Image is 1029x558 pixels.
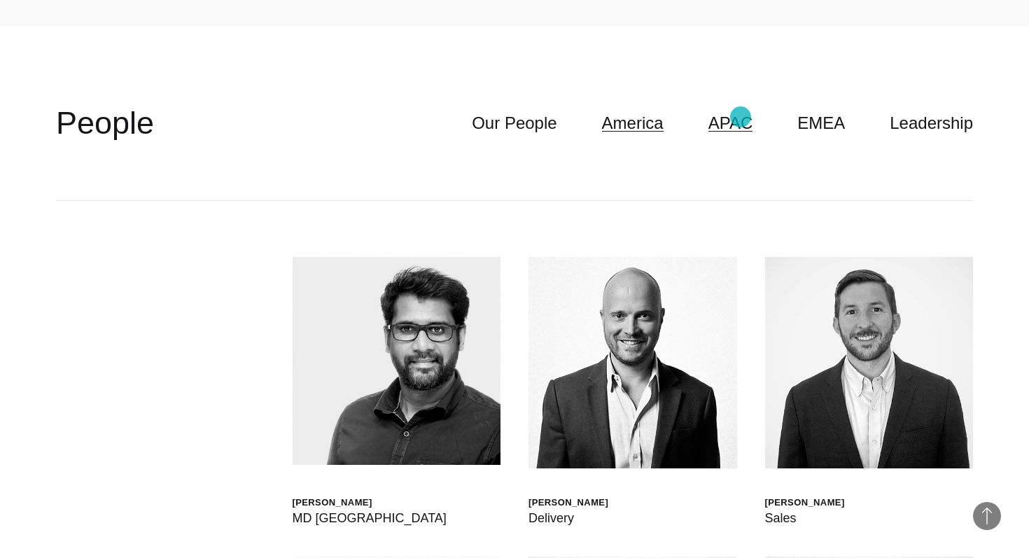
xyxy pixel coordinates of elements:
div: [PERSON_NAME] [765,496,845,508]
div: [PERSON_NAME] [528,496,608,508]
a: EMEA [797,110,845,137]
a: America [602,110,664,137]
div: MD [GEOGRAPHIC_DATA] [293,508,447,528]
div: [PERSON_NAME] [293,496,447,508]
a: Leadership [890,110,973,137]
img: Nick Piper [528,257,737,468]
div: Sales [765,508,845,528]
div: Delivery [528,508,608,528]
img: Matthew Schaefer [765,257,974,468]
a: APAC [708,110,753,137]
img: Sathish Elumalai [293,257,501,466]
button: Back to Top [973,502,1001,530]
a: Our People [472,110,556,137]
h2: People [56,102,154,144]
